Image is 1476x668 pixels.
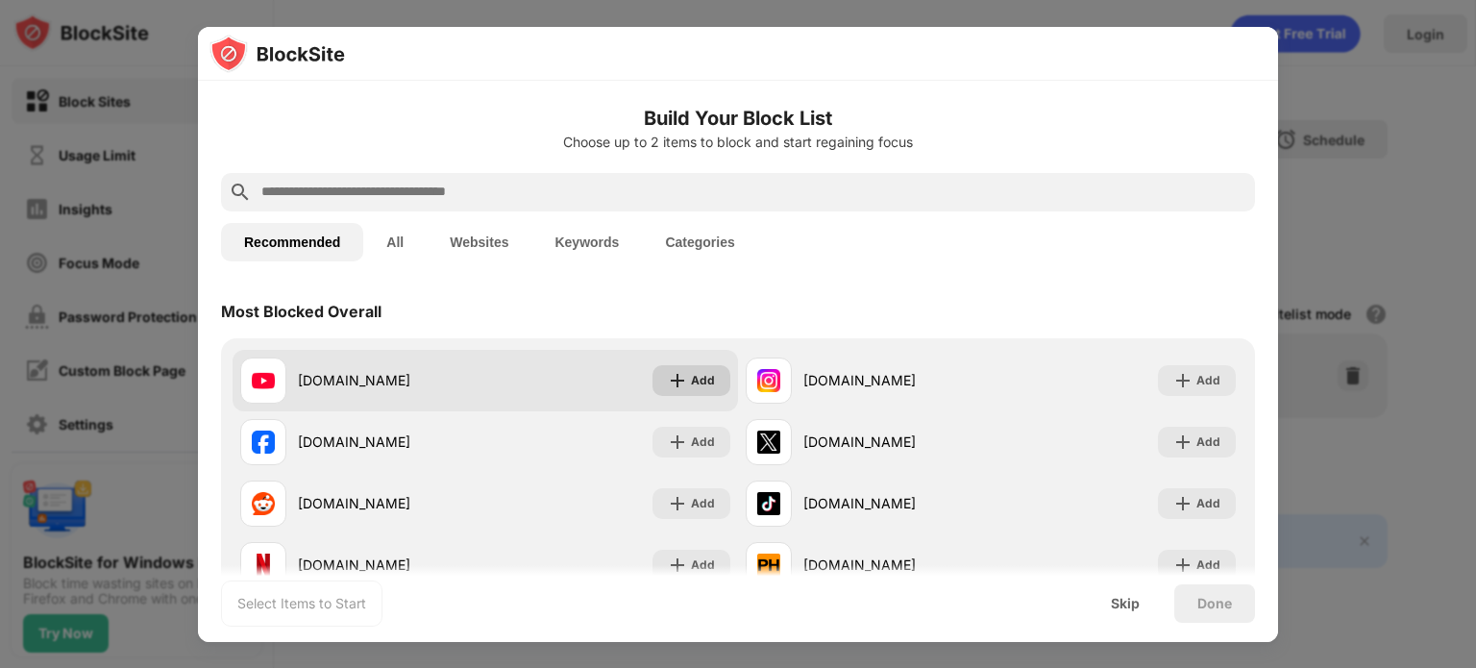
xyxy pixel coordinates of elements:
[252,369,275,392] img: favicons
[1196,371,1220,390] div: Add
[803,370,991,390] div: [DOMAIN_NAME]
[298,370,485,390] div: [DOMAIN_NAME]
[691,371,715,390] div: Add
[691,556,715,575] div: Add
[252,554,275,577] img: favicons
[427,223,531,261] button: Websites
[1196,556,1220,575] div: Add
[757,492,780,515] img: favicons
[298,493,485,513] div: [DOMAIN_NAME]
[237,594,366,613] div: Select Items to Start
[803,555,991,575] div: [DOMAIN_NAME]
[221,104,1255,133] h6: Build Your Block List
[691,433,715,452] div: Add
[252,431,275,454] img: favicons
[757,369,780,392] img: favicons
[757,431,780,454] img: favicons
[531,223,642,261] button: Keywords
[221,135,1255,150] div: Choose up to 2 items to block and start regaining focus
[1111,596,1140,611] div: Skip
[221,302,381,321] div: Most Blocked Overall
[298,432,485,452] div: [DOMAIN_NAME]
[1196,433,1220,452] div: Add
[229,181,252,204] img: search.svg
[691,494,715,513] div: Add
[803,432,991,452] div: [DOMAIN_NAME]
[803,493,991,513] div: [DOMAIN_NAME]
[363,223,427,261] button: All
[642,223,757,261] button: Categories
[252,492,275,515] img: favicons
[221,223,363,261] button: Recommended
[209,35,345,73] img: logo-blocksite.svg
[298,555,485,575] div: [DOMAIN_NAME]
[757,554,780,577] img: favicons
[1197,596,1232,611] div: Done
[1196,494,1220,513] div: Add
